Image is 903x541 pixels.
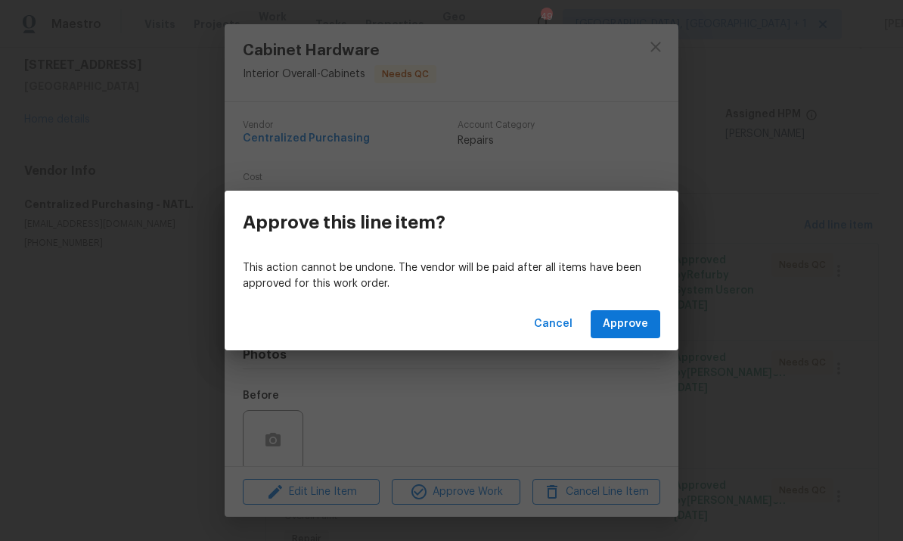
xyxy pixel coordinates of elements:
[528,310,579,338] button: Cancel
[243,212,445,233] h3: Approve this line item?
[591,310,660,338] button: Approve
[243,260,660,292] p: This action cannot be undone. The vendor will be paid after all items have been approved for this...
[603,315,648,334] span: Approve
[534,315,573,334] span: Cancel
